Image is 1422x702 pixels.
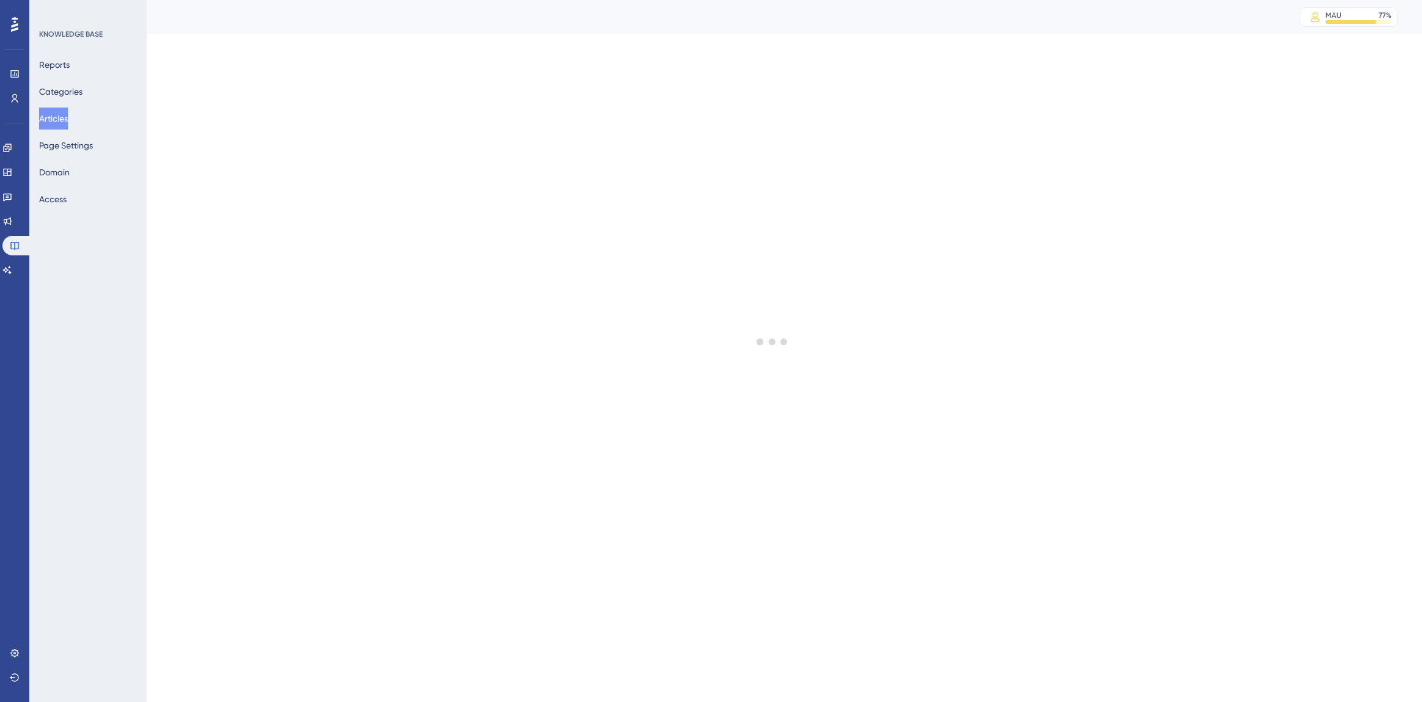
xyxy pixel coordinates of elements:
[1325,10,1341,20] div: MAU
[39,161,70,183] button: Domain
[39,188,67,210] button: Access
[39,108,68,130] button: Articles
[39,134,93,156] button: Page Settings
[1379,10,1391,20] div: 77 %
[39,81,82,103] button: Categories
[39,29,103,39] div: KNOWLEDGE BASE
[39,54,70,76] button: Reports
